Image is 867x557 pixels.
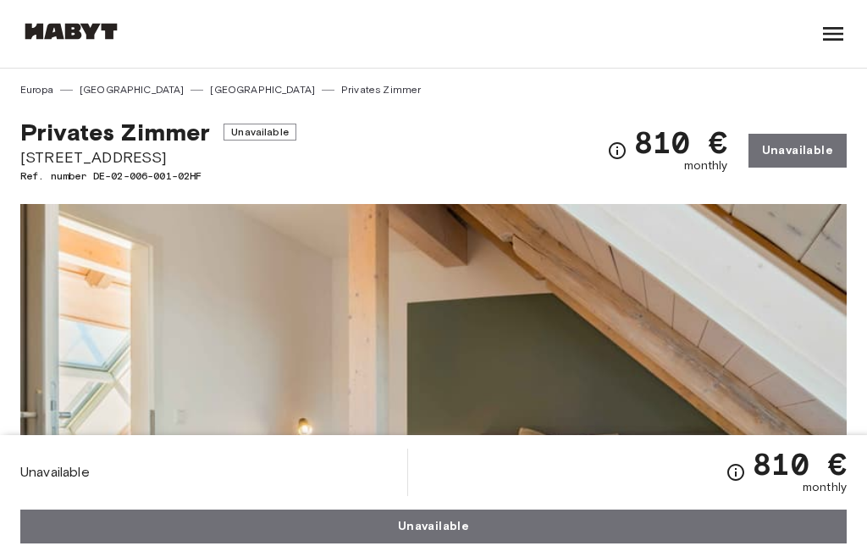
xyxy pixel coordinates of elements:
[224,124,296,141] span: Unavailable
[341,82,421,97] a: Privates Zimmer
[20,23,122,40] img: Habyt
[634,127,728,157] span: 810 €
[803,479,847,496] span: monthly
[20,82,53,97] a: Europa
[20,168,296,184] span: Ref. number DE-02-006-001-02HF
[684,157,728,174] span: monthly
[726,462,746,483] svg: Check cost overview for full price breakdown. Please note that discounts apply to new joiners onl...
[80,82,185,97] a: [GEOGRAPHIC_DATA]
[210,82,315,97] a: [GEOGRAPHIC_DATA]
[753,449,847,479] span: 810 €
[20,463,90,482] span: Unavailable
[607,141,627,161] svg: Check cost overview for full price breakdown. Please note that discounts apply to new joiners onl...
[20,118,210,146] span: Privates Zimmer
[20,146,296,168] span: [STREET_ADDRESS]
